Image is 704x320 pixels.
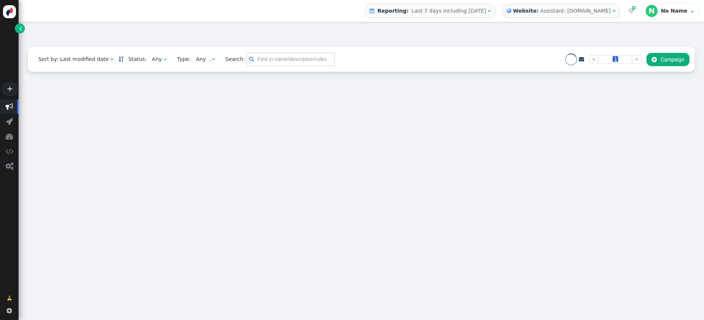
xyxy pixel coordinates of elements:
span: Status: [123,55,147,63]
span:  [19,25,22,32]
span:  [7,308,12,313]
span:  [212,56,215,62]
a:  [119,56,123,62]
span:  [163,56,167,62]
span:  [6,118,13,125]
a:  [2,291,17,305]
b: Website: [511,7,540,15]
span:  [6,103,13,110]
span:  [6,148,13,155]
div: Sort by: Last modified date [38,55,108,63]
span:  [691,9,694,14]
span:  [628,8,634,13]
span:  [632,5,636,11]
span:  [6,133,13,140]
a:  [15,23,25,33]
span:  [612,8,616,13]
button: Campaign [646,53,690,66]
span: Type: [172,55,191,63]
img: loading.gif [208,58,212,62]
div: Assistant: [DOMAIN_NAME] [540,7,611,15]
b: Reporting: [376,8,410,14]
span:  [369,8,374,13]
span:  [7,294,12,302]
a:   [627,7,636,15]
span:  [488,8,491,13]
div: Any [152,55,162,63]
span:  [110,56,114,62]
input: Find in name/description/rules [247,53,335,66]
span:  [507,7,511,15]
span: 1 [613,56,618,62]
span: Sorted in descending order [119,56,123,62]
span:  [6,162,13,170]
a: + [3,83,16,96]
a:  [579,56,584,62]
span: Search: [220,56,245,62]
img: logo-icon.svg [3,5,16,18]
span: Last 7 days including [DATE] [412,8,486,14]
a: « [589,55,599,64]
div: No Name [661,8,689,14]
span:  [249,55,254,63]
div: Any [196,55,206,63]
div: N [646,5,658,17]
a: » [632,55,641,64]
span:  [652,56,657,62]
